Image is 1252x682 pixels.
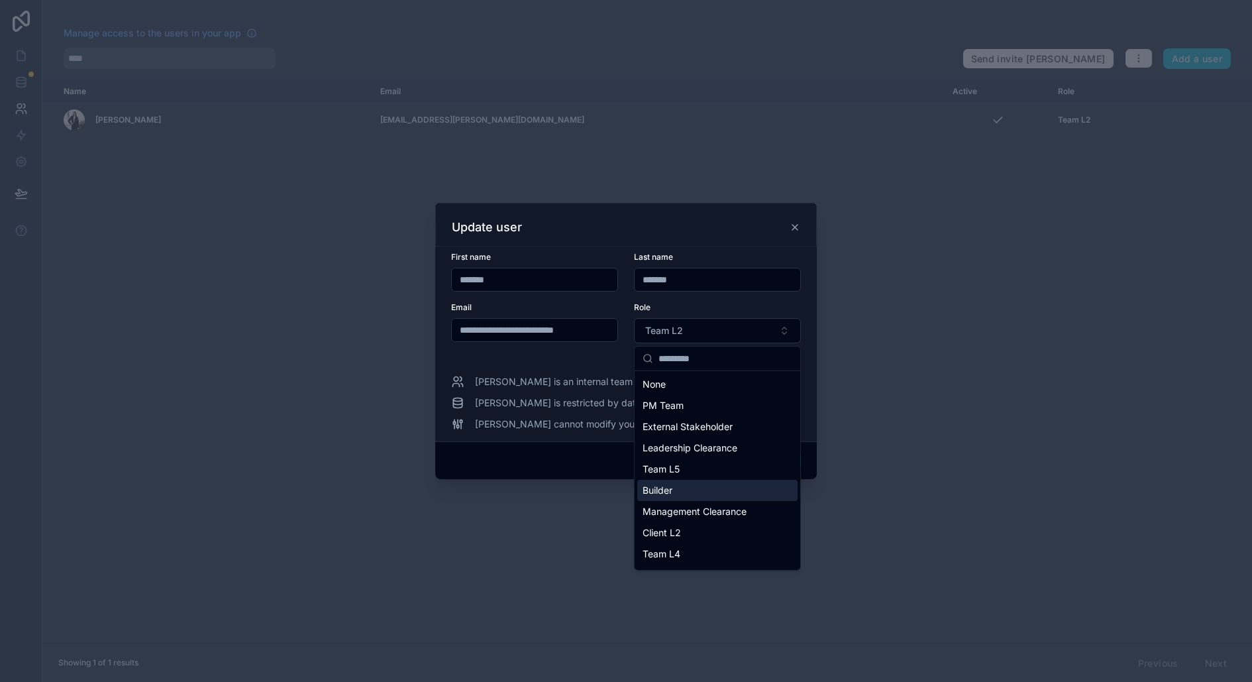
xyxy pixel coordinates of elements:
[643,526,681,540] span: Client L2
[643,463,680,476] span: Team L5
[643,484,672,497] span: Builder
[475,396,695,410] span: [PERSON_NAME] is restricted by data permissions
[643,420,733,433] span: External Stakeholder
[451,252,491,262] span: First name
[634,318,801,343] button: Select Button
[645,324,683,337] span: Team L2
[643,399,684,412] span: PM Team
[475,418,658,431] span: [PERSON_NAME] cannot modify your app
[643,569,680,582] span: Team L2
[452,219,522,235] h3: Update user
[643,547,680,561] span: Team L4
[643,441,737,455] span: Leadership Clearance
[643,505,747,518] span: Management Clearance
[634,302,651,312] span: Role
[451,302,472,312] span: Email
[475,375,671,388] span: [PERSON_NAME] is an internal team member
[635,371,800,570] div: Suggestions
[637,374,798,395] div: None
[634,252,673,262] span: Last name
